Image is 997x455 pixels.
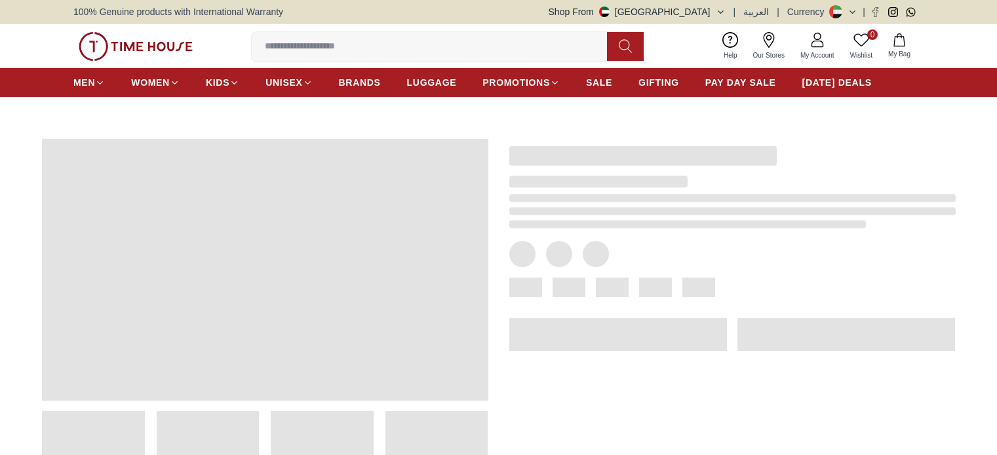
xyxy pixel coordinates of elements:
a: GIFTING [638,71,679,94]
a: [DATE] DEALS [802,71,872,94]
a: Our Stores [745,29,792,63]
a: PROMOTIONS [482,71,560,94]
span: 100% Genuine products with International Warranty [73,5,283,18]
div: Currency [787,5,830,18]
button: Shop From[GEOGRAPHIC_DATA] [549,5,726,18]
span: KIDS [206,76,229,89]
a: Facebook [870,7,880,17]
span: Help [718,50,743,60]
span: | [733,5,736,18]
span: PAY DAY SALE [705,76,776,89]
button: My Bag [880,31,918,62]
img: ... [79,32,193,61]
span: My Account [795,50,840,60]
span: LUGGAGE [407,76,457,89]
img: United Arab Emirates [599,7,610,17]
span: MEN [73,76,95,89]
span: Wishlist [845,50,878,60]
a: PAY DAY SALE [705,71,776,94]
a: SALE [586,71,612,94]
a: LUGGAGE [407,71,457,94]
a: 0Wishlist [842,29,880,63]
a: Help [716,29,745,63]
span: SALE [586,76,612,89]
a: Whatsapp [906,7,916,17]
span: My Bag [883,49,916,59]
a: Instagram [888,7,898,17]
span: [DATE] DEALS [802,76,872,89]
span: | [863,5,865,18]
span: | [777,5,779,18]
span: PROMOTIONS [482,76,550,89]
span: UNISEX [265,76,302,89]
span: GIFTING [638,76,679,89]
span: WOMEN [131,76,170,89]
button: العربية [743,5,769,18]
a: WOMEN [131,71,180,94]
span: BRANDS [339,76,381,89]
a: MEN [73,71,105,94]
span: Our Stores [748,50,790,60]
a: KIDS [206,71,239,94]
a: BRANDS [339,71,381,94]
span: 0 [867,29,878,40]
a: UNISEX [265,71,312,94]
